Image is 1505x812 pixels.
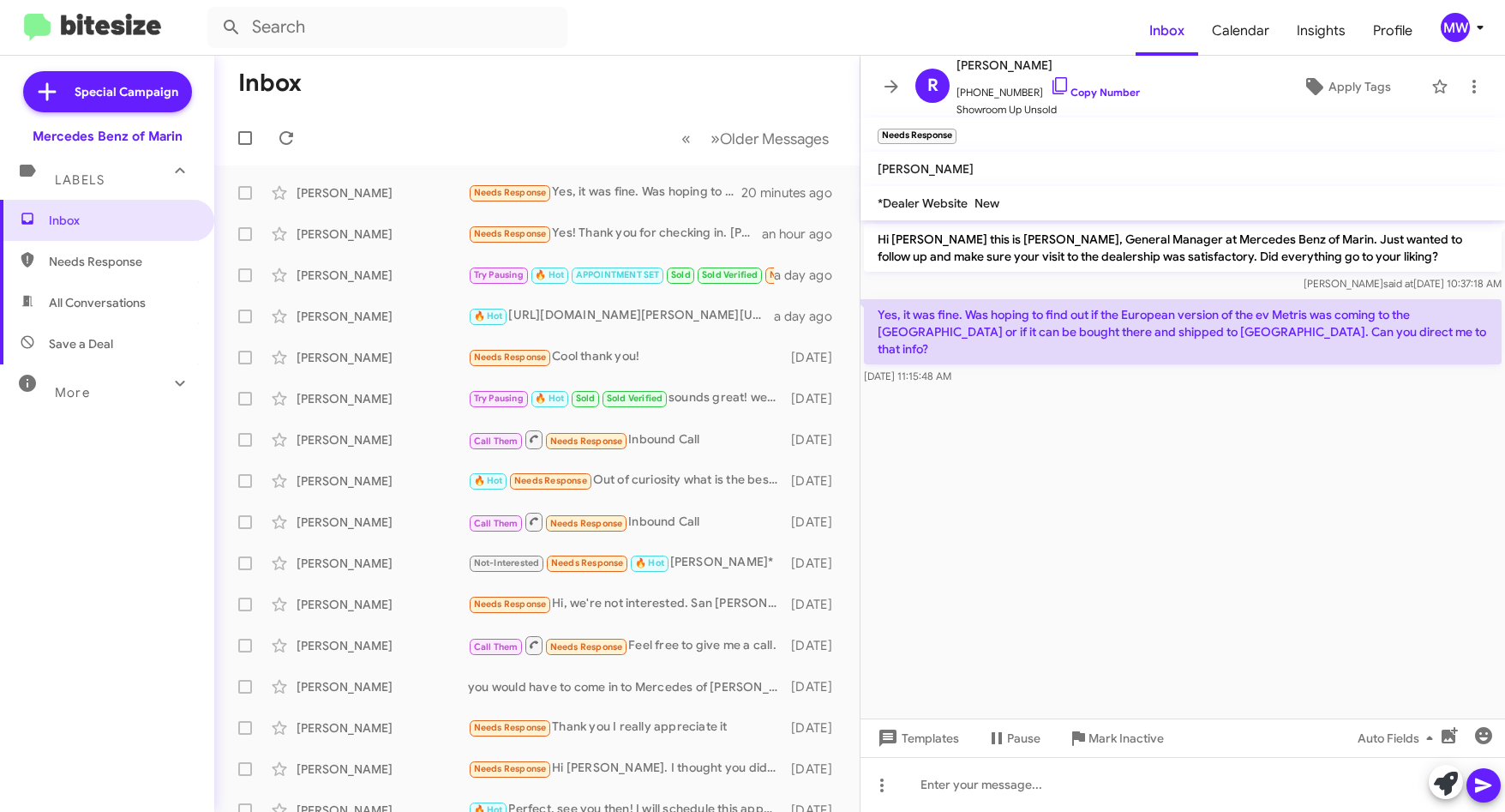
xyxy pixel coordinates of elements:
div: [DATE] [787,431,846,448]
span: Needs Response [550,436,623,447]
div: [PERSON_NAME] [297,226,468,243]
span: Needs Response [770,269,842,280]
div: [DATE] [787,390,846,407]
span: Special Campaign [75,83,178,100]
p: Hi [PERSON_NAME] this is [PERSON_NAME], General Manager at Mercedes Benz of Marin. Just wanted to... [864,224,1502,272]
span: Inbox [49,212,195,229]
span: [DATE] 11:15:48 AM [864,370,951,382]
a: Calendar [1198,6,1283,56]
div: [PERSON_NAME] [297,719,468,737]
button: Pause [973,723,1054,754]
div: [PERSON_NAME] [297,761,468,778]
div: [PERSON_NAME] [297,472,468,490]
div: [DATE] [787,472,846,490]
span: [PERSON_NAME] [DATE] 10:37:18 AM [1304,277,1502,290]
div: [URL][DOMAIN_NAME][PERSON_NAME][US_VEHICLE_IDENTIFICATION_NUMBER] [468,306,774,326]
span: Needs Response [514,475,587,486]
span: [PERSON_NAME] [878,161,974,177]
span: [PERSON_NAME] [956,55,1140,75]
span: *Dealer Website [878,195,968,211]
a: Profile [1359,6,1426,56]
span: Needs Response [474,228,547,239]
div: Yes, it was fine. Was hoping to find out if the European version of the ev Metris was coming to t... [468,183,743,202]
button: Apply Tags [1268,71,1423,102]
div: [PERSON_NAME] [297,678,468,695]
span: Needs Response [551,557,624,568]
div: [PERSON_NAME] [297,514,468,531]
div: 20 minutes ago [743,184,846,201]
span: Mark Inactive [1088,723,1164,754]
h1: Inbox [238,69,302,97]
span: Save a Deal [49,335,113,352]
div: Yes! Thank you for checking in. [PERSON_NAME] is a breath of fresh air for a car dealership. [468,224,762,244]
span: Apply Tags [1328,71,1391,102]
div: [DATE] [787,349,846,366]
span: Call Them [474,436,519,447]
div: [PERSON_NAME] [297,555,468,572]
input: Search [207,7,567,48]
span: Needs Response [550,518,623,529]
button: Mark Inactive [1054,723,1178,754]
a: Special Campaign [23,71,192,112]
span: Needs Response [474,352,547,363]
span: Sold Verified [702,269,758,280]
span: Needs Response [474,722,547,733]
div: Cool thank you! [468,347,787,367]
p: Yes, it was fine. Was hoping to find out if the European version of the ev Metris was coming to t... [864,299,1502,364]
span: Templates [874,723,959,754]
div: [PERSON_NAME] [297,596,468,613]
span: » [711,128,720,149]
button: Next [700,121,839,156]
span: Needs Response [474,598,547,610]
span: Sold Verified [607,393,663,404]
div: [DATE] [787,596,846,613]
div: Inbound Call [468,511,787,532]
button: Previous [671,121,701,156]
span: Sold [576,393,596,404]
span: Needs Response [474,187,547,198]
span: All Conversations [49,294,146,311]
span: Pause [1007,723,1040,754]
div: Hi, we're not interested. San [PERSON_NAME] BMW is prepared to lease us a new 2026 iX with all th... [468,594,787,614]
span: Needs Response [49,253,195,270]
div: [PERSON_NAME] [297,637,468,654]
div: an hour ago [762,226,846,243]
button: Auto Fields [1344,723,1454,754]
span: Sold [671,269,691,280]
div: [PERSON_NAME] [297,431,468,448]
div: sounds great! we'll see you then [468,388,787,408]
span: Try Pausing [474,393,524,404]
div: [DATE] [787,761,846,778]
div: Mercedes Benz of Marin [33,128,183,145]
div: Dear Both, I have been remiss in filling out the dealer survey I received after leasing my new ca... [468,265,774,285]
span: Try Pausing [474,269,524,280]
div: [DATE] [787,637,846,654]
div: Thank you I really appreciate it [468,718,787,737]
div: a day ago [774,267,846,284]
a: Insights [1283,6,1359,56]
div: MW [1441,13,1470,42]
div: Feel free to give me a call. [468,635,787,656]
div: [PERSON_NAME]* [468,553,787,573]
span: Call Them [474,641,519,653]
a: Copy Number [1050,86,1140,99]
div: Inbound Call [468,429,787,450]
div: you would have to come in to Mercedes of [PERSON_NAME] to have [PERSON_NAME] work with you directly [468,678,787,695]
span: Older Messages [720,129,829,148]
span: « [681,128,691,149]
div: [DATE] [787,514,846,531]
span: Needs Response [474,763,547,774]
span: New [974,195,999,211]
span: Needs Response [550,641,623,653]
span: [PHONE_NUMBER] [956,75,1140,101]
a: Inbox [1136,6,1198,56]
button: Templates [860,723,973,754]
span: 🔥 Hot [535,393,564,404]
span: Labels [55,172,105,188]
div: [PERSON_NAME] [297,390,468,407]
div: [PERSON_NAME] [297,349,468,366]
